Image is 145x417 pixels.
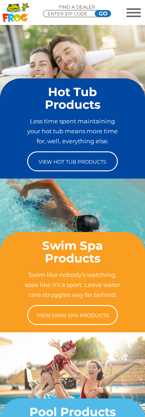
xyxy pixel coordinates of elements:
input: GO [95,10,111,17]
a: View Hot Tub Products [27,151,118,171]
p: Swim like nobody’s watching, soak like it’s a sport. Leave water care struggles way far behind. [24,270,121,300]
h2: Swim Spa Products [24,239,121,265]
p: Less time spent maintaining your hot tub means more time for, well, everything else. [24,116,121,146]
h2: Hot Tub Products [24,86,121,112]
a: View Swim Spa Products [27,305,118,325]
input: Zip Code Form [47,10,101,18]
button: MENU [126,8,141,17]
p: Find A Dealer [43,5,111,10]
